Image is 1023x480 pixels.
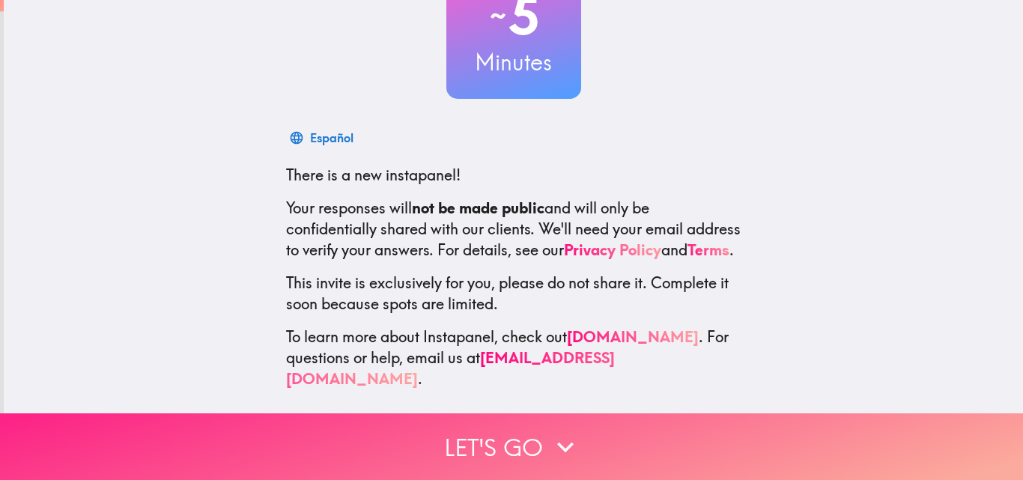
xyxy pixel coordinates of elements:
[286,273,741,315] p: This invite is exclusively for you, please do not share it. Complete it soon because spots are li...
[567,327,699,346] a: [DOMAIN_NAME]
[687,240,729,259] a: Terms
[310,127,353,148] div: Español
[286,198,741,261] p: Your responses will and will only be confidentially shared with our clients. We'll need your emai...
[286,326,741,389] p: To learn more about Instapanel, check out . For questions or help, email us at .
[286,165,461,184] span: There is a new instapanel!
[286,348,615,388] a: [EMAIL_ADDRESS][DOMAIN_NAME]
[564,240,661,259] a: Privacy Policy
[286,123,359,153] button: Español
[412,198,544,217] b: not be made public
[446,46,581,78] h3: Minutes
